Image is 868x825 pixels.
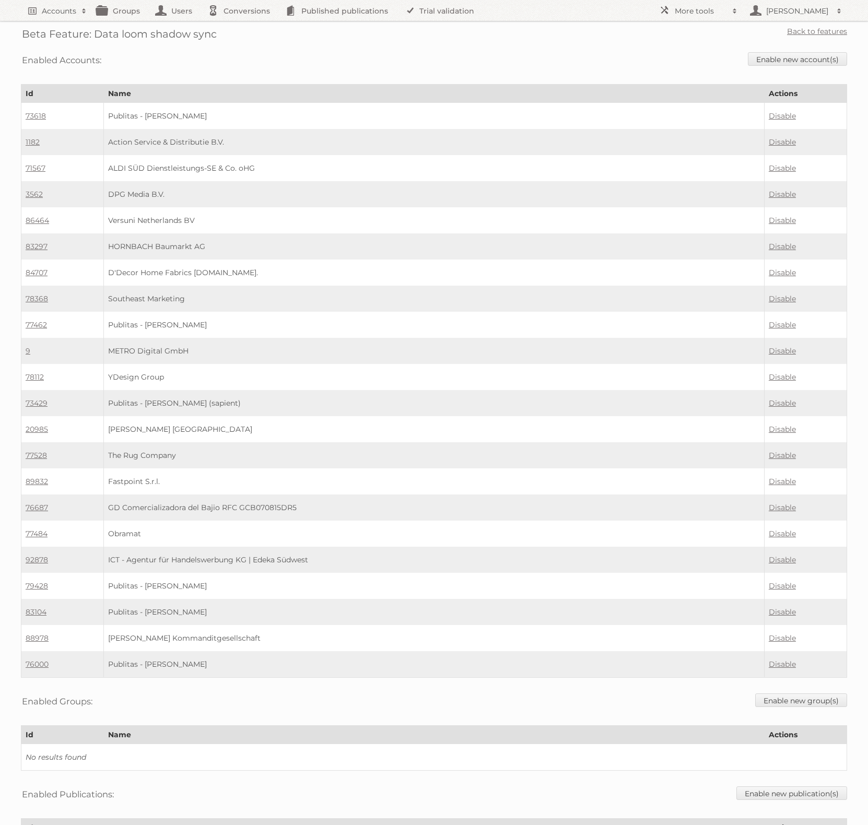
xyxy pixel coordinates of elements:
a: Disable [769,607,796,617]
a: Disable [769,503,796,512]
td: GD Comercializadora del Bajio RFC GCB070815DR5 [104,494,765,521]
h3: Enabled Accounts: [22,52,101,68]
td: [PERSON_NAME] [GEOGRAPHIC_DATA] [104,416,765,442]
th: Id [21,726,104,744]
a: Disable [769,294,796,303]
th: Actions [764,726,847,744]
a: Disable [769,425,796,434]
a: Disable [769,163,796,173]
td: YDesign Group [104,364,765,390]
a: 78112 [26,372,44,382]
a: Disable [769,268,796,277]
a: Disable [769,346,796,356]
td: Publitas - [PERSON_NAME] [104,103,765,129]
td: ALDI SÜD Dienstleistungs-SE & Co. oHG [104,155,765,181]
a: 92878 [26,555,48,564]
h2: More tools [675,6,727,16]
a: Disable [769,451,796,460]
td: Publitas - [PERSON_NAME] [104,599,765,625]
th: Actions [764,85,847,103]
h2: Beta Feature: Data loom shadow sync [22,26,217,42]
td: Publitas - [PERSON_NAME] [104,651,765,678]
a: 77462 [26,320,47,329]
a: 76687 [26,503,48,512]
a: 20985 [26,425,48,434]
a: 9 [26,346,30,356]
td: Action Service & Distributie B.V. [104,129,765,155]
td: D'Decor Home Fabrics [DOMAIN_NAME]. [104,260,765,286]
a: Disable [769,216,796,225]
a: 3562 [26,190,43,199]
a: 83104 [26,607,46,617]
td: The Rug Company [104,442,765,468]
a: 73618 [26,111,46,121]
td: Obramat [104,521,765,547]
a: Disable [769,659,796,669]
a: 77484 [26,529,48,538]
td: [PERSON_NAME] Kommanditgesellschaft [104,625,765,651]
td: Publitas - [PERSON_NAME] [104,312,765,338]
td: DPG Media B.V. [104,181,765,207]
td: METRO Digital GmbH [104,338,765,364]
a: Disable [769,398,796,408]
a: 86464 [26,216,49,225]
a: 79428 [26,581,48,591]
a: 77528 [26,451,47,460]
i: No results found [26,752,86,762]
a: 1182 [26,137,40,147]
a: 89832 [26,477,48,486]
th: Name [104,726,765,744]
a: Disable [769,320,796,329]
a: Disable [769,137,796,147]
a: Disable [769,190,796,199]
a: Disable [769,555,796,564]
a: Back to features [787,27,847,36]
a: Enable new account(s) [748,52,847,66]
h3: Enabled Publications: [22,786,114,802]
td: Publitas - [PERSON_NAME] [104,573,765,599]
a: 88978 [26,633,49,643]
a: Disable [769,581,796,591]
a: Enable new publication(s) [736,786,847,800]
a: 83297 [26,242,48,251]
a: 84707 [26,268,48,277]
a: Disable [769,372,796,382]
td: Southeast Marketing [104,286,765,312]
th: Id [21,85,104,103]
a: Disable [769,111,796,121]
a: 78368 [26,294,48,303]
a: 71567 [26,163,45,173]
h3: Enabled Groups: [22,693,92,709]
td: Fastpoint S.r.l. [104,468,765,494]
td: ICT - Agentur für Handelswerbung KG | Edeka Südwest [104,547,765,573]
td: HORNBACH Baumarkt AG [104,233,765,260]
a: Disable [769,633,796,643]
th: Name [104,85,765,103]
a: 76000 [26,659,49,669]
td: Versuni Netherlands BV [104,207,765,233]
h2: Accounts [42,6,76,16]
a: Disable [769,477,796,486]
a: Enable new group(s) [755,693,847,707]
a: Disable [769,529,796,538]
h2: [PERSON_NAME] [764,6,831,16]
a: Disable [769,242,796,251]
td: Publitas - [PERSON_NAME] (sapient) [104,390,765,416]
a: 73429 [26,398,48,408]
